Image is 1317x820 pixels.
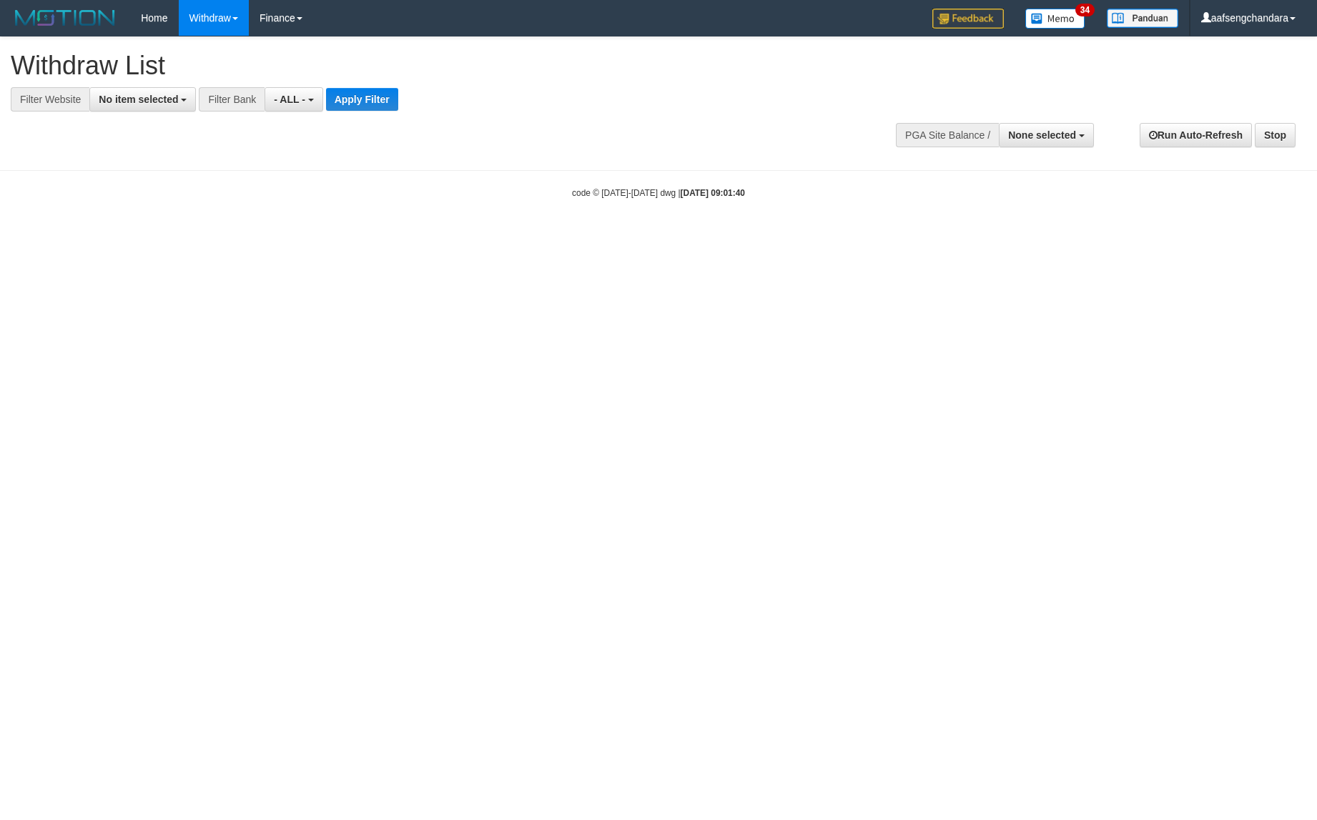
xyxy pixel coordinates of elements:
img: Button%20Memo.svg [1025,9,1085,29]
small: code © [DATE]-[DATE] dwg | [572,188,745,198]
a: Stop [1255,123,1296,147]
div: Filter Bank [199,87,265,112]
button: - ALL - [265,87,322,112]
img: MOTION_logo.png [11,7,119,29]
span: None selected [1008,129,1076,141]
div: Filter Website [11,87,89,112]
strong: [DATE] 09:01:40 [681,188,745,198]
span: - ALL - [274,94,305,105]
span: No item selected [99,94,178,105]
img: Feedback.jpg [932,9,1004,29]
span: 34 [1075,4,1095,16]
img: panduan.png [1107,9,1178,28]
a: Run Auto-Refresh [1140,123,1252,147]
button: No item selected [89,87,196,112]
button: Apply Filter [326,88,398,111]
button: None selected [999,123,1094,147]
h1: Withdraw List [11,51,864,80]
div: PGA Site Balance / [896,123,999,147]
